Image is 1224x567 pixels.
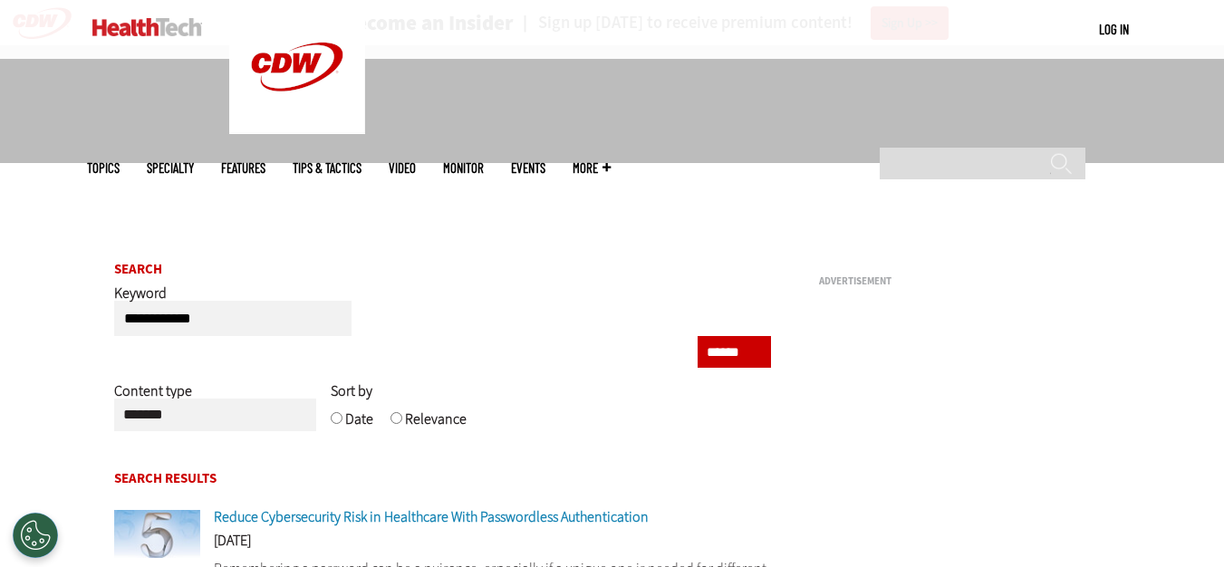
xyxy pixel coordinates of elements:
[1099,20,1129,39] div: User menu
[331,381,372,400] span: Sort by
[405,409,467,442] label: Relevance
[345,409,373,442] label: Date
[114,510,200,558] img: five
[114,283,167,316] label: Keyword
[13,513,58,558] div: Cookies Settings
[114,472,772,485] h2: Search Results
[819,293,1091,520] iframe: advertisement
[229,120,365,139] a: CDW
[214,507,649,526] a: Reduce Cybersecurity Risk in Healthcare With Passwordless Authentication
[389,161,416,175] a: Video
[221,161,265,175] a: Features
[87,161,120,175] span: Topics
[114,263,772,276] h2: Search
[92,18,202,36] img: Home
[13,513,58,558] button: Open Preferences
[147,161,194,175] span: Specialty
[573,161,611,175] span: More
[511,161,545,175] a: Events
[1099,21,1129,37] a: Log in
[443,161,484,175] a: MonITor
[114,533,772,557] div: [DATE]
[819,276,1091,286] h3: Advertisement
[293,161,361,175] a: Tips & Tactics
[114,381,192,414] label: Content type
